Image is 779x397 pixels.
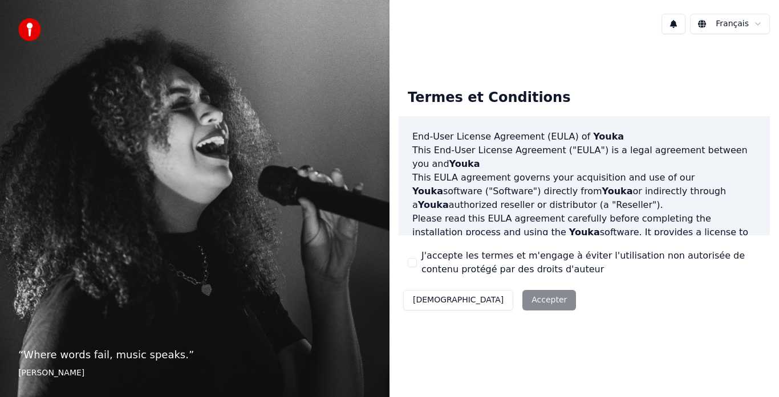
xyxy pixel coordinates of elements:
p: Please read this EULA agreement carefully before completing the installation process and using th... [412,212,756,267]
footer: [PERSON_NAME] [18,367,371,379]
p: This EULA agreement governs your acquisition and use of our software ("Software") directly from o... [412,171,756,212]
h3: End-User License Agreement (EULA) of [412,130,756,144]
button: [DEMOGRAPHIC_DATA] [403,290,513,310]
span: Youka [449,158,480,169]
span: Youka [569,227,600,238]
span: Youka [412,186,443,197]
span: Youka [418,199,449,210]
label: J'accepte les termes et m'engage à éviter l'utilisation non autorisée de contenu protégé par des ... [421,249,761,276]
img: youka [18,18,41,41]
span: Youka [602,186,633,197]
div: Termes et Conditions [399,80,579,116]
p: This End-User License Agreement ("EULA") is a legal agreement between you and [412,144,756,171]
p: “ Where words fail, music speaks. ” [18,347,371,363]
span: Youka [593,131,624,142]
